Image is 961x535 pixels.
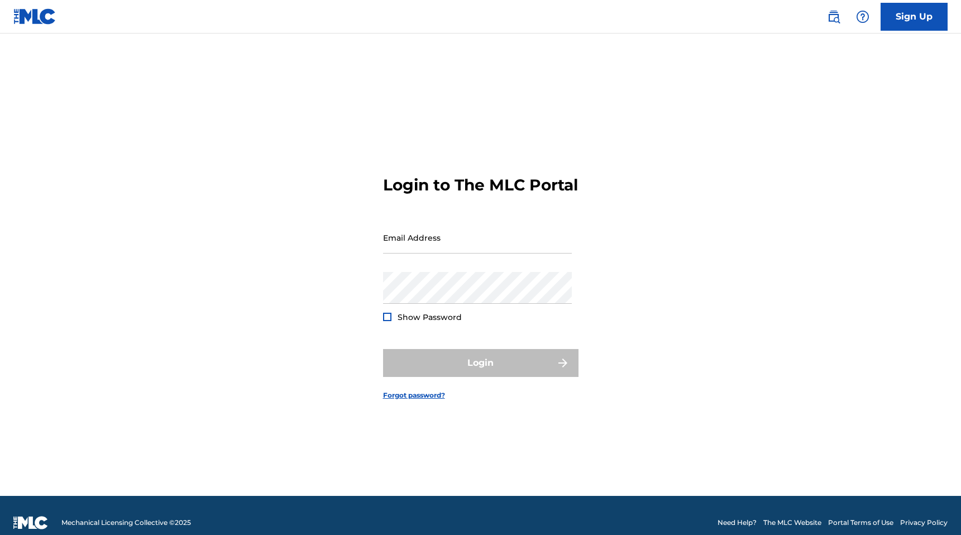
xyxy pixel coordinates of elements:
a: The MLC Website [763,518,821,528]
a: Forgot password? [383,390,445,400]
span: Show Password [398,312,462,322]
div: Help [852,6,874,28]
img: help [856,10,869,23]
img: MLC Logo [13,8,56,25]
a: Privacy Policy [900,518,948,528]
a: Public Search [823,6,845,28]
img: logo [13,516,48,529]
img: search [827,10,840,23]
h3: Login to The MLC Portal [383,175,578,195]
span: Mechanical Licensing Collective © 2025 [61,518,191,528]
a: Need Help? [718,518,757,528]
iframe: Chat Widget [905,481,961,535]
a: Portal Terms of Use [828,518,893,528]
a: Sign Up [881,3,948,31]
